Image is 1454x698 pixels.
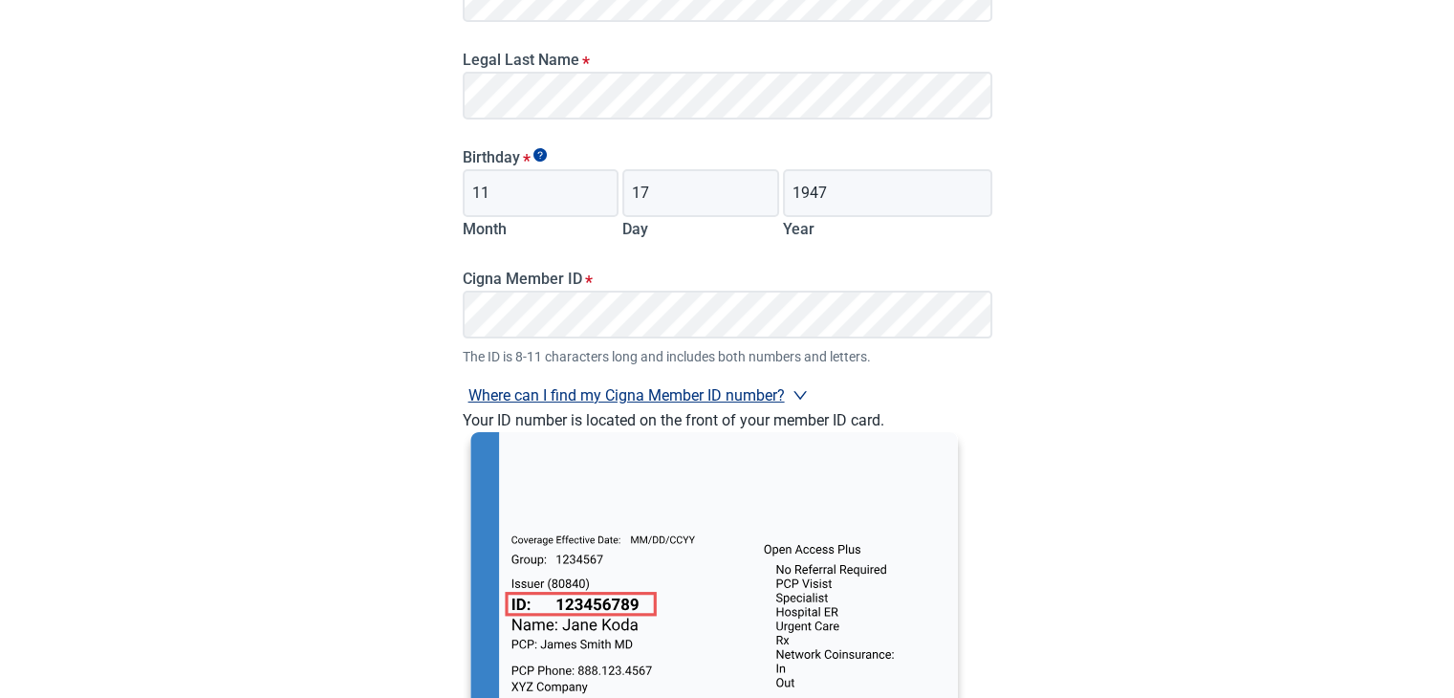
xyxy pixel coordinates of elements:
label: Cigna Member ID [463,270,992,288]
span: Show tooltip [533,148,547,162]
label: Year [783,220,814,238]
input: Birth month [463,169,619,217]
input: Birth year [783,169,991,217]
label: Day [622,220,648,238]
input: Birth day [622,169,779,217]
span: right [792,387,808,403]
label: Your ID number is located on the front of your member ID card. [463,411,884,429]
legend: Birthday [463,148,992,166]
span: The ID is 8-11 characters long and includes both numbers and letters. [463,346,992,367]
button: Where can I find my Cigna Member ID number? [463,382,814,408]
label: Month [463,220,507,238]
label: Legal Last Name [463,51,992,69]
